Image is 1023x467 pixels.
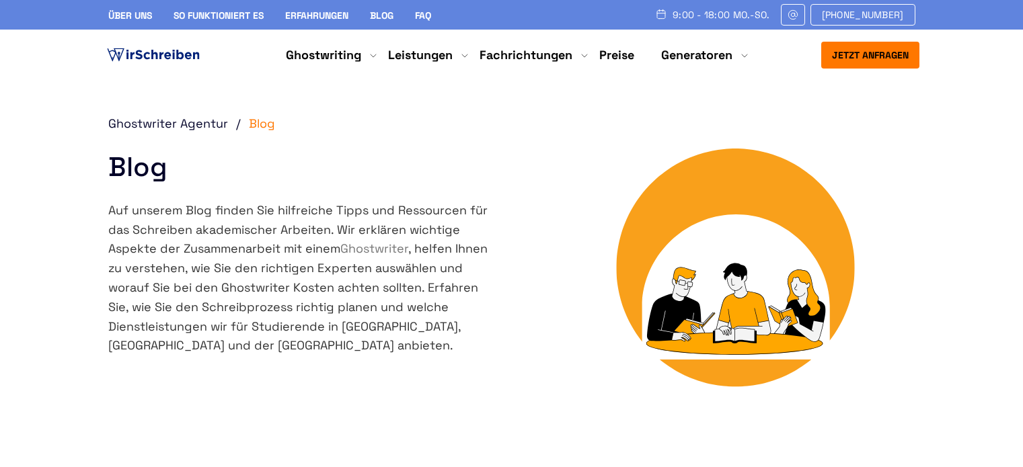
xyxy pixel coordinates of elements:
[415,9,431,22] a: FAQ
[655,9,667,19] img: Schedule
[661,47,732,63] a: Generatoren
[388,47,453,63] a: Leistungen
[599,47,634,62] a: Preise
[108,154,498,181] h1: Blog
[285,9,348,22] a: Erfahrungen
[108,201,498,355] div: Auf unserem Blog finden Sie hilfreiche Tipps und Ressourcen für das Schreiben akademischer Arbeit...
[810,4,915,26] a: [PHONE_NUMBER]
[822,9,904,20] span: [PHONE_NUMBER]
[108,116,245,131] a: Ghostwriter Agentur
[787,9,799,20] img: Email
[340,241,408,256] a: Ghostwriter
[249,116,275,131] span: Blog
[104,45,202,65] img: logo ghostwriter-österreich
[821,42,919,69] button: Jetzt anfragen
[108,9,152,22] a: Über uns
[370,9,393,22] a: Blog
[480,47,572,63] a: Fachrichtungen
[174,9,264,22] a: So funktioniert es
[673,9,770,20] span: 9:00 - 18:00 Mo.-So.
[286,47,361,63] a: Ghostwriting
[579,114,915,450] img: Blog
